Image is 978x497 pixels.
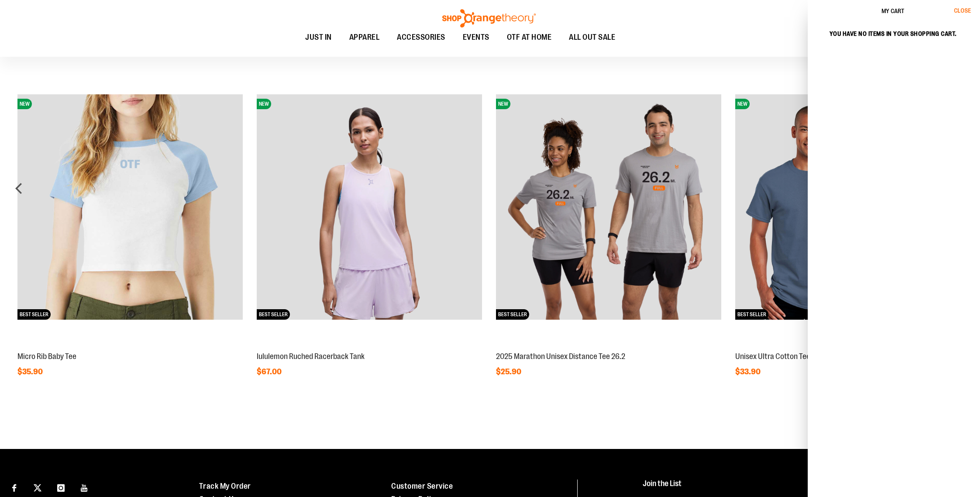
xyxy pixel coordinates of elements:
span: ALL OUT SALE [569,28,615,47]
span: $35.90 [17,367,44,376]
span: APPAREL [349,28,380,47]
span: Close [954,7,971,14]
img: 2025 Marathon Unisex Distance Tee 26.2 [496,94,721,320]
span: EVENTS [463,28,489,47]
span: ACCESSORIES [397,28,445,47]
span: $25.90 [496,367,523,376]
img: Twitter [34,484,41,492]
a: 2025 Marathon Unisex Distance Tee 26.2 [496,352,625,361]
span: You have no items in your shopping cart. [830,30,957,37]
a: Track My Order [199,482,251,490]
img: Unisex Ultra Cotton Tee [735,94,961,320]
span: BEST SELLER [257,309,290,320]
span: NEW [257,99,271,109]
a: Customer Service [391,482,453,490]
span: NEW [17,99,32,109]
a: lululemon Ruched Racerback TankNEWBEST SELLER [257,342,482,349]
img: Shop Orangetheory [441,9,537,28]
span: NEW [496,99,510,109]
a: Micro Rib Baby Tee [17,352,76,361]
a: Visit our Youtube page [77,480,92,495]
a: Unisex Ultra Cotton Tee [735,352,810,361]
a: Unisex Ultra Cotton TeeNEWBEST SELLER [735,342,961,349]
span: OTF AT HOME [507,28,552,47]
span: My Cart [882,7,904,14]
span: BEST SELLER [735,309,768,320]
span: BEST SELLER [496,309,529,320]
a: lululemon Ruched Racerback Tank [257,352,365,361]
span: $67.00 [257,367,283,376]
h4: Join the List [643,480,956,496]
a: Visit our X page [30,480,45,495]
span: BEST SELLER [17,309,51,320]
span: NEW [735,99,750,109]
div: prev [10,179,28,197]
a: Visit our Instagram page [53,480,69,495]
a: Micro Rib Baby TeeNEWBEST SELLER [17,342,243,349]
span: $33.90 [735,367,762,376]
img: lululemon Ruched Racerback Tank [257,94,482,320]
img: Micro Rib Baby Tee [17,94,243,320]
a: Visit our Facebook page [7,480,22,495]
span: JUST IN [305,28,332,47]
a: 2025 Marathon Unisex Distance Tee 26.2NEWBEST SELLER [496,342,721,349]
